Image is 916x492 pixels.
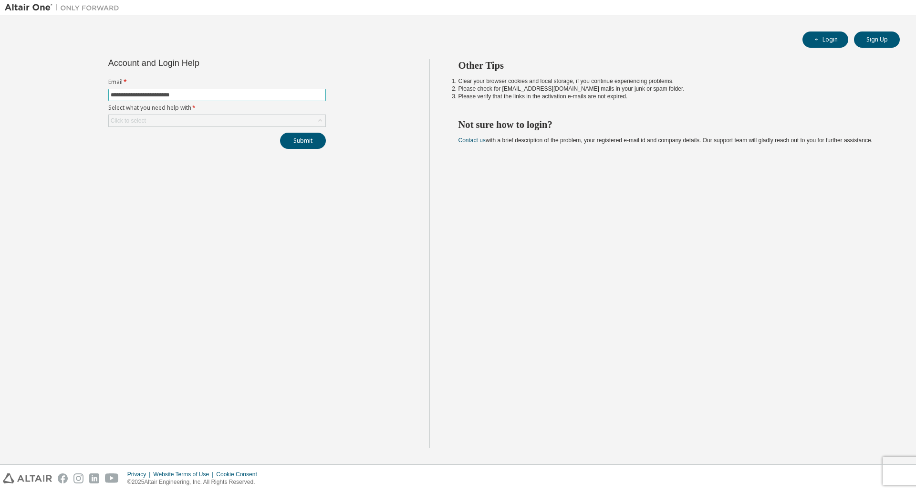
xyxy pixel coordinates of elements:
[458,85,883,93] li: Please check for [EMAIL_ADDRESS][DOMAIN_NAME] mails in your junk or spam folder.
[802,31,848,48] button: Login
[280,133,326,149] button: Submit
[458,118,883,131] h2: Not sure how to login?
[458,93,883,100] li: Please verify that the links in the activation e-mails are not expired.
[153,471,216,478] div: Website Terms of Use
[73,473,83,483] img: instagram.svg
[108,104,326,112] label: Select what you need help with
[127,471,153,478] div: Privacy
[458,137,486,144] a: Contact us
[3,473,52,483] img: altair_logo.svg
[108,78,326,86] label: Email
[5,3,124,12] img: Altair One
[105,473,119,483] img: youtube.svg
[216,471,262,478] div: Cookie Consent
[108,59,282,67] div: Account and Login Help
[127,478,263,486] p: © 2025 Altair Engineering, Inc. All Rights Reserved.
[854,31,900,48] button: Sign Up
[458,77,883,85] li: Clear your browser cookies and local storage, if you continue experiencing problems.
[458,137,873,144] span: with a brief description of the problem, your registered e-mail id and company details. Our suppo...
[111,117,146,125] div: Click to select
[458,59,883,72] h2: Other Tips
[89,473,99,483] img: linkedin.svg
[58,473,68,483] img: facebook.svg
[109,115,325,126] div: Click to select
